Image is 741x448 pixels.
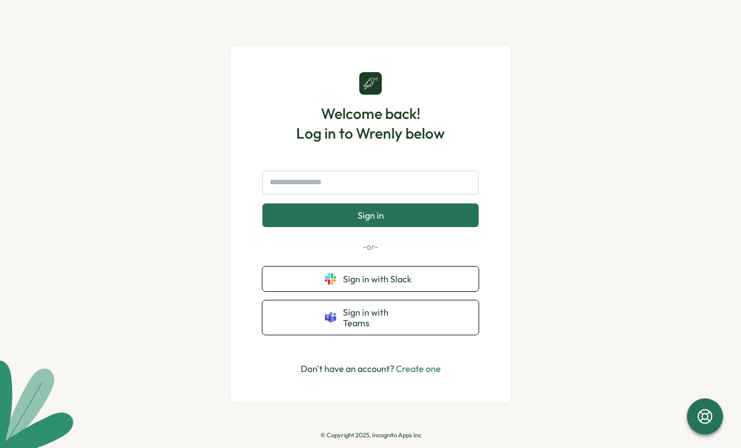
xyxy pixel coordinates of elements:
[358,210,384,220] span: Sign in
[262,241,479,253] p: -or-
[301,362,441,376] p: Don't have an account?
[343,307,416,328] span: Sign in with Teams
[396,363,441,374] a: Create one
[343,274,416,284] span: Sign in with Slack
[296,104,445,143] h1: Welcome back! Log in to Wrenly below
[262,267,479,291] button: Sign in with Slack
[262,300,479,335] button: Sign in with Teams
[320,432,421,439] p: © Copyright 2025, Incognito Apps Inc
[262,203,479,227] button: Sign in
